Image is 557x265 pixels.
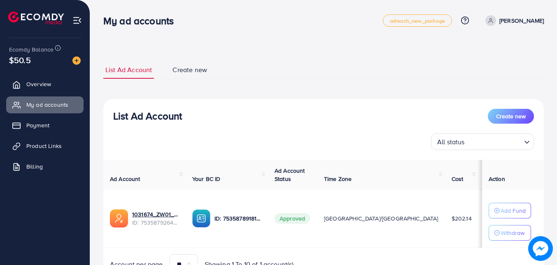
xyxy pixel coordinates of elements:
[383,14,452,27] a: adreach_new_package
[452,175,464,183] span: Cost
[113,110,182,122] h3: List Ad Account
[132,218,179,227] span: ID: 7535879264429015057
[324,214,438,223] span: [GEOGRAPHIC_DATA]/[GEOGRAPHIC_DATA]
[324,175,352,183] span: Time Zone
[452,214,472,223] span: $202.14
[275,167,305,183] span: Ad Account Status
[528,236,553,261] img: image
[9,54,31,66] span: $50.5
[488,109,534,124] button: Create new
[103,15,180,27] h3: My ad accounts
[72,56,81,65] img: image
[6,117,84,134] a: Payment
[6,96,84,113] a: My ad accounts
[489,203,531,218] button: Add Fund
[110,175,140,183] span: Ad Account
[489,175,505,183] span: Action
[26,101,68,109] span: My ad accounts
[6,76,84,92] a: Overview
[6,158,84,175] a: Billing
[26,121,49,129] span: Payment
[467,134,521,148] input: Search for option
[132,210,179,218] a: 1031674_ZW01_1754583673159
[9,45,54,54] span: Ecomdy Balance
[192,209,210,227] img: ic-ba-acc.ded83a64.svg
[26,162,43,171] span: Billing
[8,12,64,24] img: logo
[431,134,534,150] div: Search for option
[275,213,310,224] span: Approved
[110,209,128,227] img: ic-ads-acc.e4c84228.svg
[501,206,526,216] p: Add Fund
[26,142,62,150] span: Product Links
[501,228,524,238] p: Withdraw
[192,175,221,183] span: Your BC ID
[172,65,207,75] span: Create new
[482,15,544,26] a: [PERSON_NAME]
[26,80,51,88] span: Overview
[72,16,82,25] img: menu
[105,65,152,75] span: List Ad Account
[132,210,179,227] div: <span class='underline'>1031674_ZW01_1754583673159</span></br>7535879264429015057
[499,16,544,26] p: [PERSON_NAME]
[390,18,445,23] span: adreach_new_package
[436,136,466,148] span: All status
[489,225,531,241] button: Withdraw
[214,213,261,223] p: ID: 7535878918117670930
[6,138,84,154] a: Product Links
[496,112,526,120] span: Create new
